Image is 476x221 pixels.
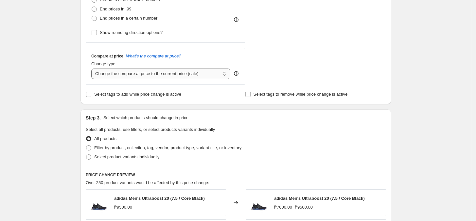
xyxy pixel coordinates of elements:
span: adidas Men's Ultraboost 20 (7.5 / Core Black) [114,196,205,201]
span: adidas Men's Ultraboost 20 (7.5 / Core Black) [274,196,365,201]
button: What's the compare at price? [126,54,181,58]
h6: PRICE CHANGE PREVIEW [86,172,386,178]
span: Filter by product, collection, tag, vendor, product type, variant title, or inventory [94,145,241,150]
span: Select tags to add while price change is active [94,92,181,97]
h3: Compare at price [91,54,123,59]
p: Select which products should change in price [103,115,188,121]
div: help [233,70,239,77]
h2: Step 3. [86,115,101,121]
span: Select tags to remove while price change is active [254,92,348,97]
div: ₱7600.00 [274,204,292,211]
img: EG1341_ADIDAS_ULTRABOOST_20_AA_80x.jpg [249,193,269,213]
div: ₱9500.00 [114,204,132,211]
span: Change type [91,61,115,66]
img: EG1341_ADIDAS_ULTRABOOST_20_AA_80x.jpg [89,193,109,213]
span: All products [94,136,116,141]
span: Show rounding direction options? [100,30,163,35]
strike: ₱9500.00 [295,204,313,211]
span: End prices in .99 [100,7,132,11]
span: Select product variants individually [94,154,159,159]
span: End prices in a certain number [100,16,157,21]
span: Select all products, use filters, or select products variants individually [86,127,215,132]
span: Over 250 product variants would be affected by this price change: [86,180,209,185]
